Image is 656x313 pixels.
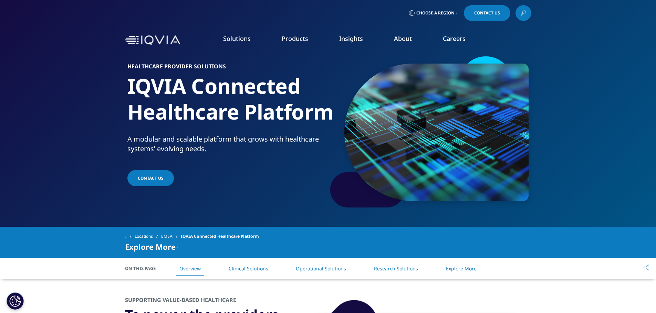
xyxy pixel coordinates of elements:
p: A modular and scalable platform that grows with healthcare systems’ evolving needs. [127,134,325,158]
span: contact us [138,175,164,181]
img: 2109_high-tech-digital-technology-background.png [344,64,529,201]
a: Overview [179,265,201,272]
a: Solutions [223,34,251,43]
a: Operational Solutions [296,265,346,272]
a: Contact Us [464,5,510,21]
span: IQVIA Connected Healthcare Platform [181,230,259,243]
a: Products [282,34,308,43]
span: Choose a Region [416,10,455,16]
span: Contact Us [474,11,500,15]
a: contact us [127,170,174,186]
h2: Supporting value-based healthcare [125,296,292,306]
a: About [394,34,412,43]
img: IQVIA Healthcare Information Technology and Pharma Clinical Research Company [125,35,180,45]
a: Insights [339,34,363,43]
a: Clinical Solutions [229,265,268,272]
a: Explore More [446,265,477,272]
button: Cookies Settings [7,292,24,310]
a: Locations [135,230,161,243]
nav: Primary [183,24,531,56]
h6: HEALTHCARE PROVIDER SOLUTIONS [127,64,325,73]
span: On This Page [125,265,163,272]
h1: IQVIA Connected Healthcare Platform [127,73,325,134]
span: Explore More [125,243,176,251]
a: Careers [443,34,466,43]
a: EMEA [161,230,181,243]
a: Research Solutions [374,265,418,272]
